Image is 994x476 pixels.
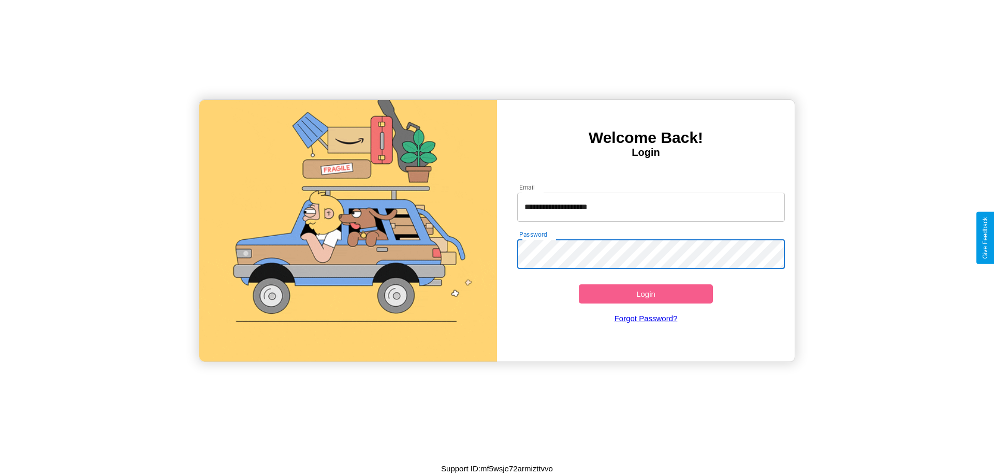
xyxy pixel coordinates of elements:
[199,100,497,362] img: gif
[441,461,553,475] p: Support ID: mf5wsje72armizttvvo
[519,230,547,239] label: Password
[579,284,713,304] button: Login
[497,147,795,158] h4: Login
[982,217,989,259] div: Give Feedback
[519,183,535,192] label: Email
[512,304,780,333] a: Forgot Password?
[497,129,795,147] h3: Welcome Back!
